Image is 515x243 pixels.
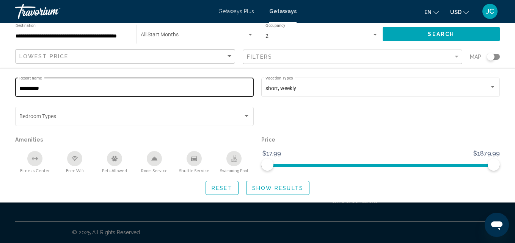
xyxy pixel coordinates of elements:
mat-select: Sort by [19,53,233,60]
button: Shuttle Service [174,151,214,173]
button: Change language [424,6,439,17]
a: Getaways [269,8,297,14]
a: Travorium [15,4,211,19]
span: short, weekly [265,85,296,91]
span: Fitness Center [20,168,50,173]
span: Filters [247,54,273,60]
span: Shuttle Service [179,168,209,173]
button: Filter [243,49,463,65]
span: Search [428,31,454,37]
button: Room Service [134,151,174,173]
button: Reset [206,181,239,195]
span: Show Results [252,185,303,191]
span: Reset [212,185,232,191]
button: Pets Allowed [95,151,135,173]
span: USD [450,9,462,15]
button: Free Wifi [55,151,95,173]
button: Swimming Pool [214,151,254,173]
span: Free Wifi [66,168,84,173]
button: Fitness Center [15,151,55,173]
span: 2 [265,33,268,39]
span: Room Service [141,168,168,173]
p: Price [261,134,500,145]
span: en [424,9,432,15]
button: Show Results [246,181,309,195]
span: Swimming Pool [220,168,248,173]
button: User Menu [480,3,500,19]
button: Search [383,27,500,41]
span: Pets Allowed [102,168,127,173]
span: Lowest Price [19,53,68,59]
span: JC [486,8,494,15]
button: Change currency [450,6,469,17]
span: Map [470,51,481,62]
span: $17.99 [261,148,282,159]
span: $1879.99 [472,148,501,159]
a: Getaways Plus [218,8,254,14]
iframe: Button to launch messaging window [485,213,509,237]
p: Amenities [15,134,254,145]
